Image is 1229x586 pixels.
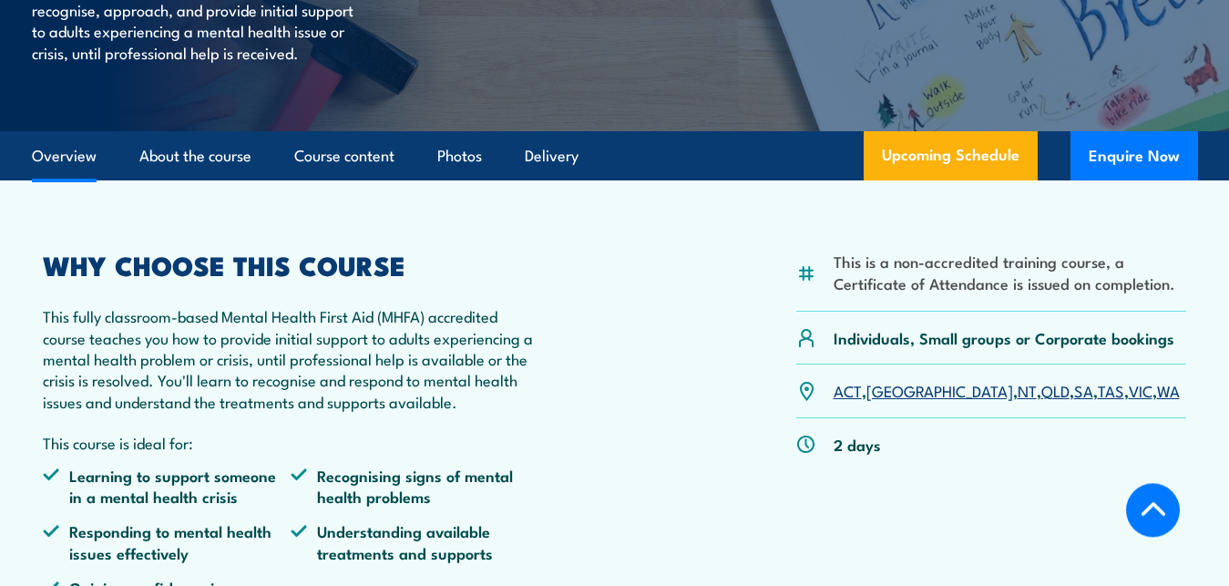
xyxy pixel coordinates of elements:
li: Recognising signs of mental health problems [291,465,538,508]
a: Photos [437,132,482,180]
p: , , , , , , , [834,380,1180,401]
a: Upcoming Schedule [864,131,1038,180]
li: Learning to support someone in a mental health crisis [43,465,291,508]
p: This fully classroom-based Mental Health First Aid (MHFA) accredited course teaches you how to pr... [43,305,538,412]
a: ACT [834,379,862,401]
a: SA [1074,379,1093,401]
li: This is a non-accredited training course, a Certificate of Attendance is issued on completion. [834,251,1186,293]
a: VIC [1129,379,1152,401]
p: Individuals, Small groups or Corporate bookings [834,327,1174,348]
a: Course content [294,132,394,180]
li: Understanding available treatments and supports [291,520,538,563]
li: Responding to mental health issues effectively [43,520,291,563]
p: This course is ideal for: [43,432,538,453]
a: TAS [1098,379,1124,401]
a: About the course [139,132,251,180]
a: QLD [1041,379,1070,401]
a: [GEOGRAPHIC_DATA] [866,379,1013,401]
a: Delivery [525,132,579,180]
button: Enquire Now [1070,131,1198,180]
a: Overview [32,132,97,180]
h2: WHY CHOOSE THIS COURSE [43,252,538,276]
p: 2 days [834,434,881,455]
a: NT [1018,379,1037,401]
a: WA [1157,379,1180,401]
